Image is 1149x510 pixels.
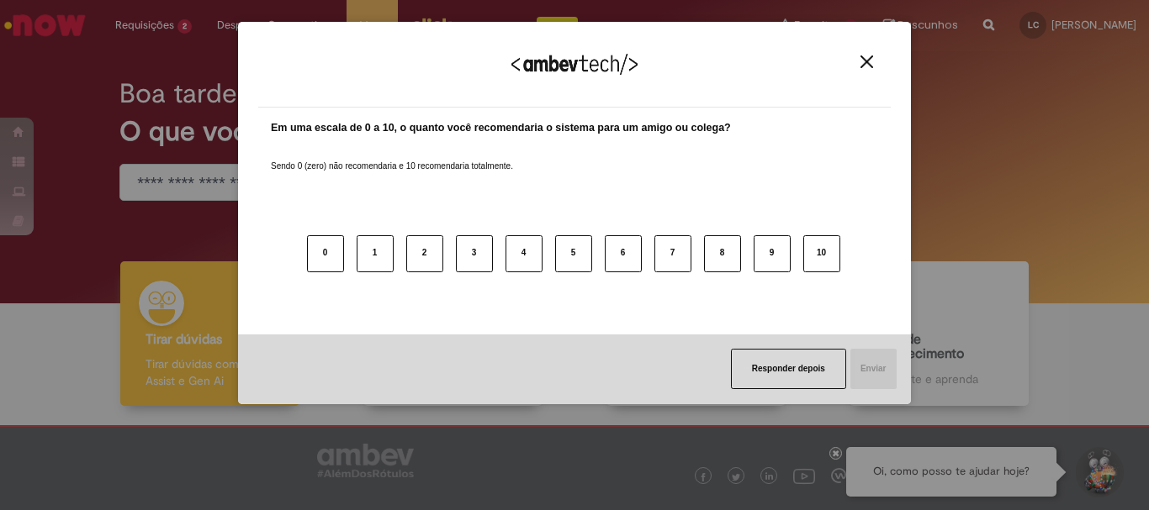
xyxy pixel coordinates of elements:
[357,235,394,272] button: 1
[605,235,642,272] button: 6
[506,235,543,272] button: 4
[271,140,513,172] label: Sendo 0 (zero) não recomendaria e 10 recomendaria totalmente.
[654,235,691,272] button: 7
[860,55,873,68] img: Close
[754,235,791,272] button: 9
[855,55,878,69] button: Close
[406,235,443,272] button: 2
[307,235,344,272] button: 0
[731,349,846,389] button: Responder depois
[555,235,592,272] button: 5
[704,235,741,272] button: 8
[803,235,840,272] button: 10
[456,235,493,272] button: 3
[511,54,638,75] img: Logo Ambevtech
[271,120,731,136] label: Em uma escala de 0 a 10, o quanto você recomendaria o sistema para um amigo ou colega?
